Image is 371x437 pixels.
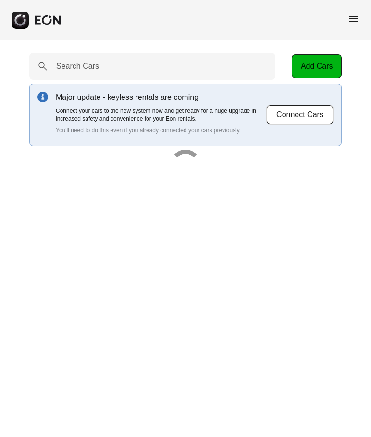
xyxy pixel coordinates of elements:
button: Connect Cars [266,105,334,125]
button: Add Cars [292,54,342,78]
span: menu [348,13,359,24]
p: Major update - keyless rentals are coming [56,92,266,103]
img: info [37,92,48,102]
p: Connect your cars to the new system now and get ready for a huge upgrade in increased safety and ... [56,107,266,122]
p: You'll need to do this even if you already connected your cars previously. [56,126,266,134]
label: Search Cars [56,61,99,72]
